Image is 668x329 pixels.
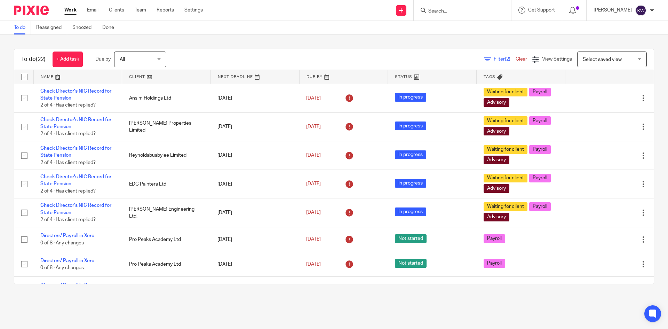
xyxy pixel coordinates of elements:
a: Settings [184,7,203,14]
span: 2 of 4 · Has client replied? [40,160,96,165]
span: Not started [395,259,427,268]
span: Waiting for client [484,88,527,96]
span: Payroll [529,174,551,182]
a: Check Director's NIC Record for State Pension [40,117,111,129]
td: [DATE] [210,170,299,198]
span: View Settings [542,57,572,62]
a: Reports [157,7,174,14]
span: Payroll [529,145,551,154]
td: [DATE] [210,84,299,112]
a: Team [135,7,146,14]
a: Check Director's NIC Record for State Pension [40,174,111,186]
a: Directors' Payroll in Xero [40,233,94,238]
a: + Add task [53,52,83,67]
img: Pixie [14,6,49,15]
span: In progress [395,122,426,130]
span: [DATE] [306,262,321,267]
h1: To do [21,56,46,63]
span: 2 of 4 · Has client replied? [40,132,96,136]
span: [DATE] [306,182,321,187]
span: Payroll [529,88,551,96]
p: Due by [95,56,111,63]
td: Pro Peaks Academy Ltd [122,277,211,301]
span: Payroll [484,259,505,268]
a: Clients [109,7,124,14]
span: Advisory [484,98,509,107]
span: Waiting for client [484,202,527,211]
span: 0 of 8 · Any changes [40,265,84,270]
span: Waiting for client [484,116,527,125]
span: Filter [494,57,516,62]
td: [DATE] [210,227,299,252]
td: [DATE] [210,198,299,227]
td: Ansim Holdings Ltd [122,84,211,112]
span: In progress [395,179,426,188]
p: [PERSON_NAME] [594,7,632,14]
span: Advisory [484,213,509,221]
td: EDC Painters Ltd [122,170,211,198]
a: Email [87,7,98,14]
td: [DATE] [210,252,299,276]
a: Done [102,21,119,34]
span: 2 of 4 · Has client replied? [40,103,96,108]
a: Clear [516,57,527,62]
a: Check Director's NIC Record for State Pension [40,203,111,215]
span: Payroll [529,202,551,211]
img: svg%3E [635,5,646,16]
td: [DATE] [210,277,299,301]
span: [DATE] [306,96,321,101]
td: [PERSON_NAME] Engineering Ltd. [122,198,211,227]
span: In progress [395,150,426,159]
a: To do [14,21,31,34]
span: Tags [484,75,495,79]
span: Advisory [484,156,509,164]
span: [DATE] [306,124,321,129]
span: 0 of 8 · Any changes [40,241,84,245]
a: Check Director's NIC Record for State Pension [40,146,111,158]
td: [DATE] [210,141,299,170]
span: In progress [395,207,426,216]
span: Payroll [484,234,505,243]
span: [DATE] [306,210,321,215]
td: [DATE] [210,112,299,141]
span: Advisory [484,127,509,135]
td: Pro Peaks Academy Ltd [122,252,211,276]
span: Waiting for client [484,145,527,154]
a: Check Director's NIC Record for State Pension [40,89,111,101]
span: [DATE] [306,237,321,242]
a: Directors' Payroll in Xero [40,283,94,288]
a: Snoozed [72,21,97,34]
span: All [120,57,125,62]
span: In progress [395,93,426,102]
span: Get Support [528,8,555,13]
td: Pro Peaks Academy Ltd [122,227,211,252]
a: Reassigned [36,21,67,34]
span: Payroll [529,116,551,125]
span: (22) [36,56,46,62]
span: Waiting for client [484,174,527,182]
a: Directors' Payroll in Xero [40,258,94,263]
span: [DATE] [306,153,321,158]
span: 2 of 4 · Has client replied? [40,189,96,194]
span: (2) [505,57,510,62]
span: 2 of 4 · Has client replied? [40,217,96,222]
span: Select saved view [583,57,622,62]
a: Work [64,7,77,14]
td: [PERSON_NAME] Properties Limited [122,112,211,141]
td: Reynoldsbusbylee Limited [122,141,211,170]
span: Not started [395,234,427,243]
input: Search [428,8,490,15]
span: Advisory [484,184,509,193]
